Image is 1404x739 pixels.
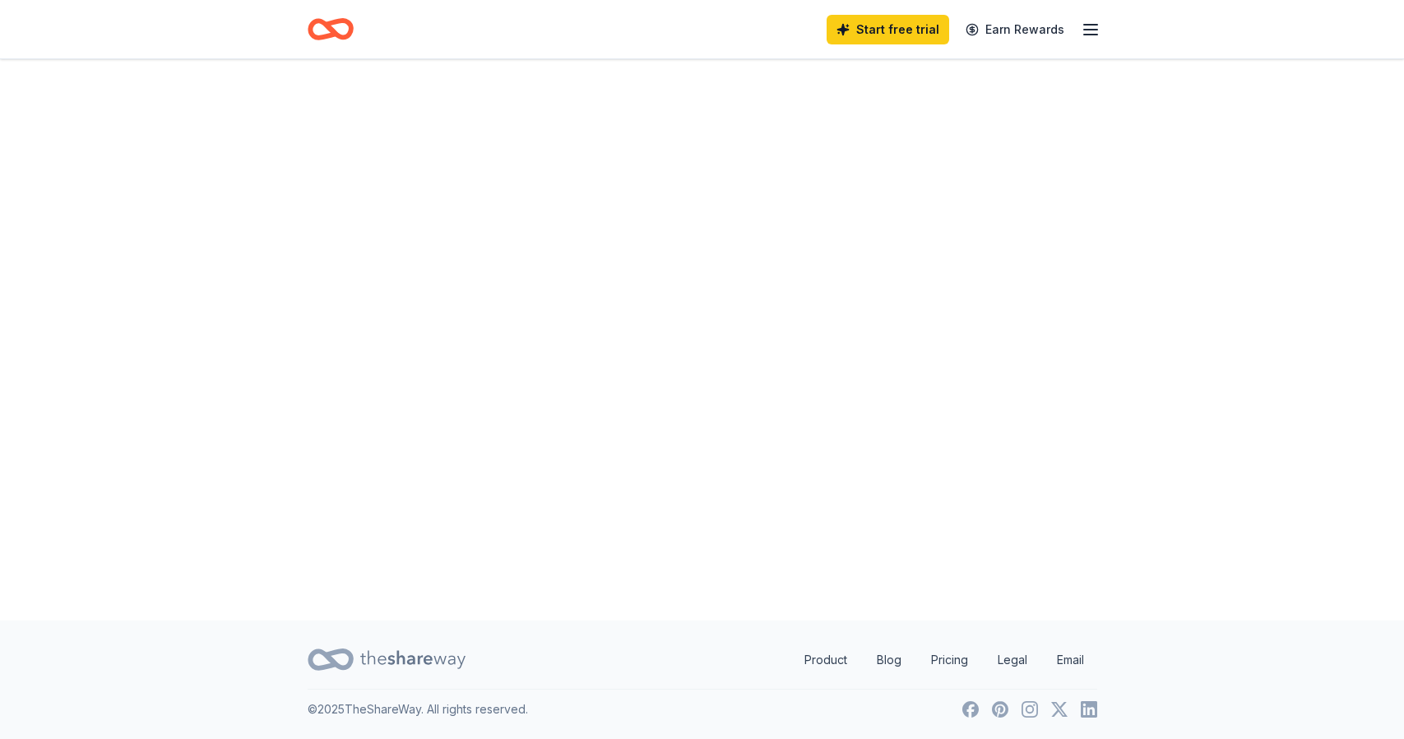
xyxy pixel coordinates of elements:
a: Product [791,644,860,676]
a: Legal [985,644,1040,676]
a: Home [308,10,354,49]
a: Blog [864,644,915,676]
a: Start free trial [827,15,949,44]
nav: quick links [791,644,1097,676]
a: Earn Rewards [956,15,1074,44]
p: © 2025 TheShareWay. All rights reserved. [308,699,528,719]
a: Email [1044,644,1097,676]
a: Pricing [918,644,981,676]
